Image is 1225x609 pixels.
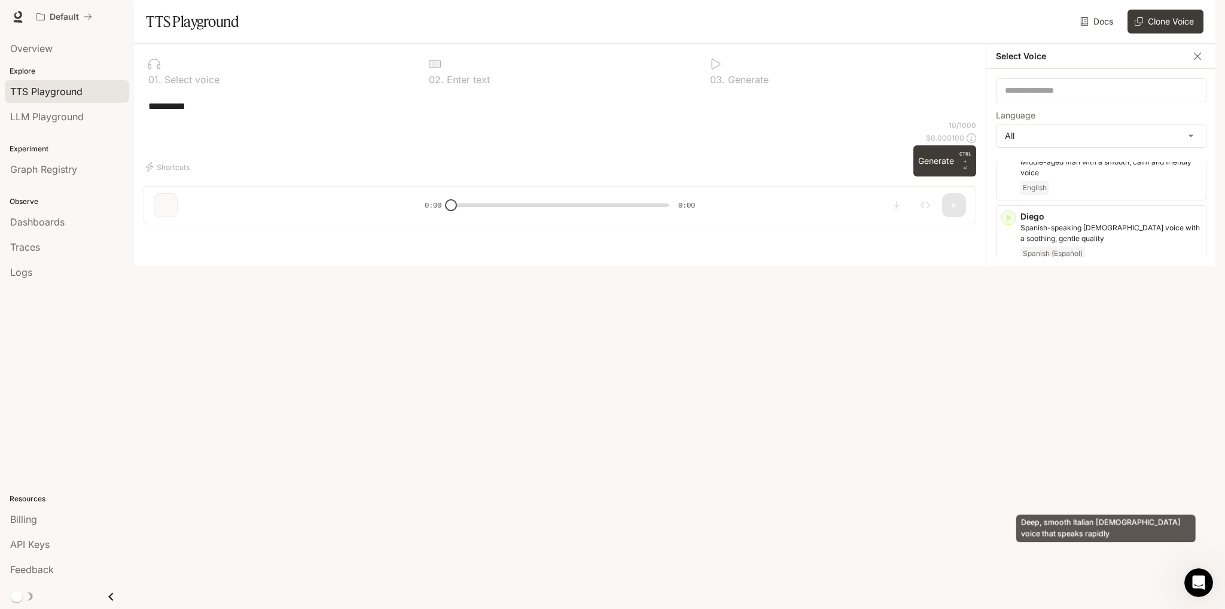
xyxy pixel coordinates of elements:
[148,75,161,84] p: 0 1 .
[31,5,97,29] button: All workspaces
[1020,211,1201,223] p: Diego
[959,150,971,172] p: ⏎
[146,10,239,34] h1: TTS Playground
[725,75,769,84] p: Generate
[913,145,976,176] button: GenerateCTRL +⏎
[1184,568,1213,597] iframe: Intercom live chat
[1020,246,1085,261] span: Spanish (Español)
[1078,10,1118,34] a: Docs
[429,75,444,84] p: 0 2 .
[926,133,964,143] p: $ 0.000100
[710,75,725,84] p: 0 3 .
[1016,515,1196,543] div: Deep, smooth Italian [DEMOGRAPHIC_DATA] voice that speaks rapidly
[959,150,971,165] p: CTRL +
[1020,157,1201,178] p: Middle-aged man with a smooth, calm and friendly voice
[144,157,194,176] button: Shortcuts
[949,120,976,130] p: 10 / 1000
[1020,223,1201,244] p: Spanish-speaking male voice with a soothing, gentle quality
[997,124,1206,147] div: All
[996,111,1035,120] p: Language
[444,75,490,84] p: Enter text
[161,75,220,84] p: Select voice
[50,12,79,22] p: Default
[1128,10,1203,34] button: Clone Voice
[1020,181,1049,195] span: English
